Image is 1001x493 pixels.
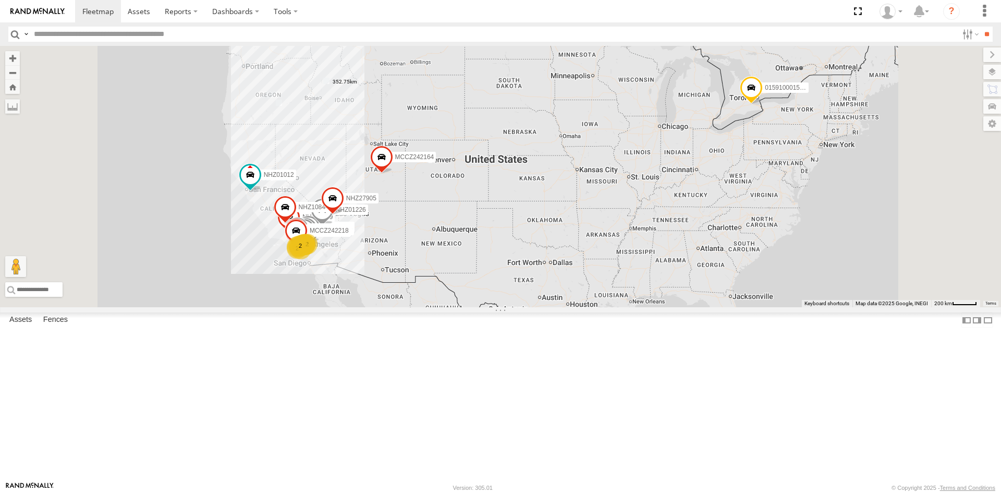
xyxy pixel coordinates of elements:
[985,302,996,306] a: Terms
[310,227,349,234] span: MCCZ242218
[10,8,65,15] img: rand-logo.svg
[319,74,334,88] div: 352.75km
[876,4,906,19] div: Zulema McIntosch
[961,312,972,328] label: Dock Summary Table to the Left
[5,51,20,65] button: Zoom in
[22,27,30,42] label: Search Query
[302,213,333,220] span: NHZ01009
[983,116,1001,131] label: Map Settings
[336,206,366,213] span: NHZ01226
[892,485,995,491] div: © Copyright 2025 -
[322,223,352,230] span: NHZ10871
[295,234,315,255] div: 4
[287,236,308,257] div: 102
[292,234,313,255] div: 4
[299,203,329,211] span: NHZ10844
[287,238,308,259] div: 2
[5,80,20,94] button: Zoom Home
[5,99,20,114] label: Measure
[297,234,318,255] div: 2
[453,485,493,491] div: Version: 305.01
[294,234,315,255] div: 5
[6,483,54,493] a: Visit our Website
[934,300,952,306] span: 200 km
[395,153,434,160] span: MCCZ242164
[856,300,928,306] span: Map data ©2025 Google, INEGI
[943,3,960,20] i: ?
[931,300,980,307] button: Map Scale: 200 km per 44 pixels
[983,312,993,328] label: Hide Summary Table
[972,312,982,328] label: Dock Summary Table to the Right
[38,313,73,328] label: Fences
[940,485,995,491] a: Terms and Conditions
[804,300,849,307] button: Keyboard shortcuts
[346,195,376,202] span: NHZ27905
[765,84,817,91] span: 015910001545733
[295,234,315,255] div: 10
[290,238,311,259] div: 3
[5,65,20,80] button: Zoom out
[264,171,294,178] span: NHZ01012
[4,313,37,328] label: Assets
[288,236,309,257] div: 3
[958,27,981,42] label: Search Filter Options
[290,235,311,256] div: 2
[5,256,26,277] button: Drag Pegman onto the map to open Street View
